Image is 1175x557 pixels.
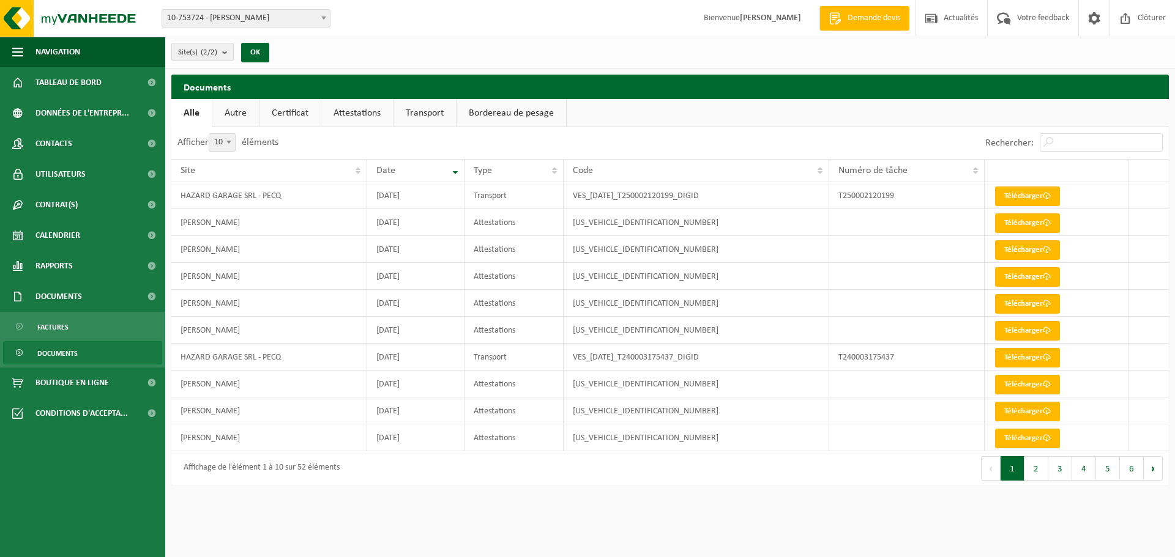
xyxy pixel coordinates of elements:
td: [PERSON_NAME] [171,317,367,344]
td: [US_VEHICLE_IDENTIFICATION_NUMBER] [564,397,829,424]
div: Affichage de l'élément 1 à 10 sur 52 éléments [177,457,340,479]
span: Date [376,166,395,175]
td: [DATE] [367,397,464,424]
a: Autre [212,99,259,127]
span: Code [573,166,593,175]
a: Télécharger [995,375,1060,394]
td: [PERSON_NAME] [171,290,367,317]
span: Numéro de tâche [838,166,908,175]
td: [PERSON_NAME] [171,397,367,424]
a: Factures [3,315,162,338]
button: 1 [1001,456,1024,481]
button: 6 [1120,456,1144,481]
a: Télécharger [995,186,1060,206]
a: Télécharger [995,240,1060,260]
td: [DATE] [367,317,464,344]
td: [US_VEHICLE_IDENTIFICATION_NUMBER] [564,236,829,263]
span: Documents [35,281,82,312]
td: Attestations [464,236,564,263]
td: [US_VEHICLE_IDENTIFICATION_NUMBER] [564,371,829,397]
td: Attestations [464,317,564,344]
span: 10-753724 - HAZARD ARNAUD SRL - PECQ [162,10,330,27]
a: Alle [171,99,212,127]
span: Conditions d'accepta... [35,398,128,429]
td: [DATE] [367,236,464,263]
span: Demande devis [845,12,903,24]
a: Télécharger [995,402,1060,421]
a: Transport [394,99,456,127]
td: [PERSON_NAME] [171,236,367,263]
td: [PERSON_NAME] [171,371,367,397]
td: [PERSON_NAME] [171,209,367,236]
strong: [PERSON_NAME] [740,13,801,23]
span: 10 [209,133,236,152]
td: [US_VEHICLE_IDENTIFICATION_NUMBER] [564,424,829,451]
a: Télécharger [995,348,1060,367]
h2: Documents [171,75,1169,98]
td: [US_VEHICLE_IDENTIFICATION_NUMBER] [564,290,829,317]
a: Télécharger [995,294,1060,314]
span: Navigation [35,37,80,67]
td: [DATE] [367,424,464,451]
button: Previous [981,456,1001,481]
td: HAZARD GARAGE SRL - PECQ [171,344,367,371]
span: Contacts [35,128,72,159]
td: T250002120199 [829,182,984,209]
td: T240003175437 [829,344,984,371]
a: Certificat [259,99,321,127]
span: Site [181,166,195,175]
a: Bordereau de pesage [457,99,566,127]
button: OK [241,43,269,62]
td: [DATE] [367,344,464,371]
button: 4 [1072,456,1096,481]
span: Factures [37,315,69,339]
td: [DATE] [367,263,464,290]
button: 5 [1096,456,1120,481]
span: 10 [209,134,235,151]
a: Demande devis [819,6,909,31]
td: Attestations [464,371,564,397]
button: Next [1144,456,1163,481]
button: 3 [1048,456,1072,481]
button: 2 [1024,456,1048,481]
td: [DATE] [367,371,464,397]
td: [PERSON_NAME] [171,263,367,290]
td: [DATE] [367,182,464,209]
td: Attestations [464,424,564,451]
td: Transport [464,344,564,371]
span: Documents [37,342,78,365]
a: Télécharger [995,267,1060,287]
button: Site(s)(2/2) [171,43,234,61]
span: Données de l'entrepr... [35,98,129,128]
td: Transport [464,182,564,209]
td: Attestations [464,290,564,317]
td: [DATE] [367,290,464,317]
span: Rapports [35,251,73,281]
td: [US_VEHICLE_IDENTIFICATION_NUMBER] [564,317,829,344]
td: VES_[DATE]_T240003175437_DIGID [564,344,829,371]
a: Télécharger [995,429,1060,448]
a: Télécharger [995,321,1060,341]
span: Tableau de bord [35,67,102,98]
span: Site(s) [178,43,217,62]
td: [DATE] [367,209,464,236]
td: Attestations [464,209,564,236]
span: Contrat(s) [35,190,78,220]
label: Rechercher: [985,138,1034,148]
label: Afficher éléments [177,138,278,147]
span: Type [474,166,492,175]
td: Attestations [464,397,564,424]
a: Attestations [321,99,393,127]
td: Attestations [464,263,564,290]
span: Utilisateurs [35,159,86,190]
a: Documents [3,341,162,364]
td: VES_[DATE]_T250002120199_DIGID [564,182,829,209]
a: Télécharger [995,213,1060,233]
span: Calendrier [35,220,80,251]
td: [PERSON_NAME] [171,424,367,451]
count: (2/2) [201,48,217,56]
span: 10-753724 - HAZARD ARNAUD SRL - PECQ [162,9,330,28]
td: [US_VEHICLE_IDENTIFICATION_NUMBER] [564,209,829,236]
td: HAZARD GARAGE SRL - PECQ [171,182,367,209]
td: [US_VEHICLE_IDENTIFICATION_NUMBER] [564,263,829,290]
